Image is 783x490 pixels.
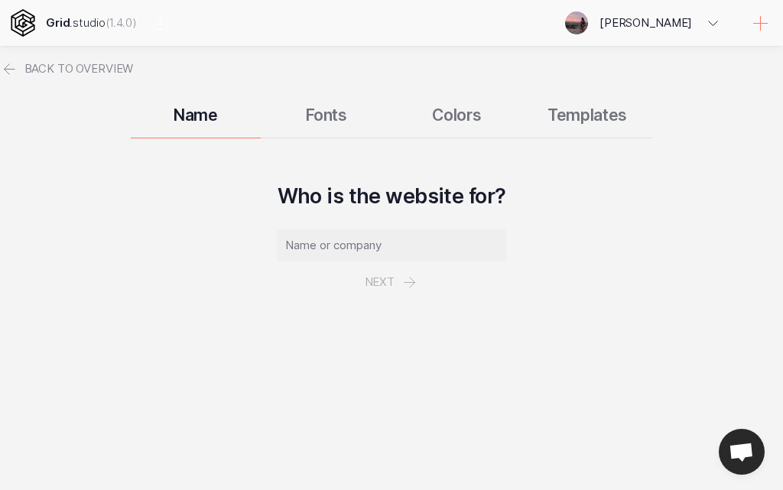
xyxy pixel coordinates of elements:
[24,46,134,92] span: Back to overview
[131,105,262,125] h3: Name
[46,15,70,30] strong: Grid
[277,229,506,261] input: Name or company
[719,429,765,475] a: Chat abierto
[565,11,588,34] img: Profile picture
[278,183,506,209] h2: Who is the website for?
[106,15,137,30] span: Click to see changelog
